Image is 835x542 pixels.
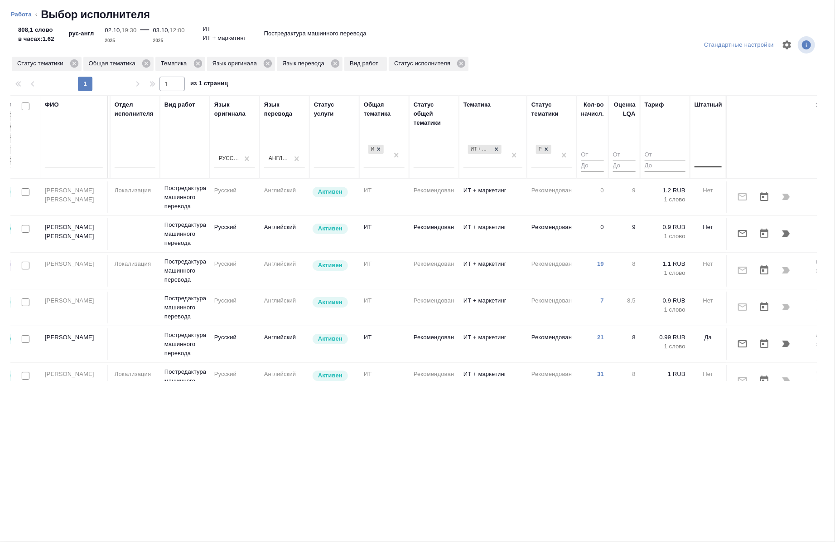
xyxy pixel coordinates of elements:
[164,294,205,321] p: Постредактура машинного перевода
[645,186,685,195] p: 1.2 RUB
[22,335,29,343] input: Выбери исполнителей, чтобы отправить приглашение на работу
[260,218,309,250] td: Английский
[40,328,108,360] td: [PERSON_NAME]
[690,181,726,213] td: Нет
[210,328,260,360] td: Русский
[695,100,722,109] div: Штатный
[753,370,775,391] button: Открыть календарь загрузки
[645,379,685,388] p: 1 слово
[608,365,640,397] td: 8
[40,292,108,323] td: [PERSON_NAME]
[597,334,604,341] a: 21
[645,370,685,379] p: 1 RUB
[690,292,726,323] td: Нет
[775,223,797,244] button: Продолжить
[22,225,29,233] input: Выбери исполнителей, чтобы отправить приглашение на работу
[214,100,255,118] div: Язык оригинала
[121,27,136,34] p: 19:30
[22,188,29,196] input: Выбери исполнителей, чтобы отправить приглашение на работу
[597,260,604,267] a: 19
[318,371,343,380] p: Активен
[389,57,468,71] div: Статус исполнителя
[212,59,261,68] p: Язык оригинала
[608,328,640,360] td: 8
[753,296,775,318] button: Открыть календарь загрузки
[463,186,522,195] p: ИТ + маркетинг
[645,259,685,269] p: 1.1 RUB
[394,59,454,68] p: Статус исполнителя
[318,334,343,343] p: Активен
[732,223,753,244] button: Отправить предложение о работе
[527,181,577,213] td: Рекомендован
[601,297,604,304] a: 7
[83,57,154,71] div: Общая тематика
[608,181,640,213] td: 9
[115,100,155,118] div: Отдел исполнителя
[645,333,685,342] p: 0.99 RUB
[260,181,309,213] td: Английский
[264,29,367,38] p: Постредактура машинного перевода
[613,100,636,118] div: Оценка LQA
[219,155,240,162] div: Русский
[645,305,685,314] p: 1 слово
[409,365,459,397] td: Рекомендован
[110,255,160,287] td: Локализация
[364,100,405,118] div: Общая тематика
[531,100,572,118] div: Статус тематики
[645,161,685,172] input: До
[318,298,343,307] p: Активен
[645,342,685,351] p: 1 слово
[702,38,776,52] div: split button
[18,25,54,34] p: 808,1 слово
[409,181,459,213] td: Рекомендован
[164,367,205,395] p: Постредактура машинного перевода
[260,255,309,287] td: Английский
[536,145,541,154] div: Рекомендован
[527,365,577,397] td: Рекомендован
[535,144,552,155] div: Рекомендован
[645,232,685,241] p: 1 слово
[467,144,502,155] div: ИТ + маркетинг
[613,150,636,161] input: От
[468,145,492,154] div: ИТ + маркетинг
[318,224,343,233] p: Активен
[40,365,108,397] td: [PERSON_NAME]
[645,195,685,204] p: 1 слово
[368,145,374,154] div: ИТ
[409,255,459,287] td: Рекомендован
[613,161,636,172] input: До
[690,218,726,250] td: Нет
[359,292,409,323] td: ИТ
[463,370,522,379] p: ИТ + маркетинг
[645,100,664,109] div: Тариф
[164,257,205,284] p: Постредактура машинного перевода
[264,100,305,118] div: Язык перевода
[690,255,726,287] td: Нет
[527,328,577,360] td: Рекомендован
[527,218,577,250] td: Рекомендован
[110,365,160,397] td: Локализация
[110,181,160,213] td: Локализация
[105,27,121,34] p: 02.10,
[463,296,522,305] p: ИТ + маркетинг
[164,184,205,211] p: Постредактура машинного перевода
[798,36,817,54] span: Посмотреть информацию
[164,220,205,248] p: Постредактура машинного перевода
[690,365,726,397] td: Нет
[140,22,149,45] div: —
[260,292,309,323] td: Английский
[314,100,355,118] div: Статус услуги
[753,333,775,355] button: Открыть календарь загрузки
[577,218,608,250] td: 0
[367,144,385,155] div: ИТ
[608,292,640,323] td: 8.5
[463,223,522,232] p: ИТ + маркетинг
[22,298,29,306] input: Выбери исполнителей, чтобы отправить приглашение на работу
[732,333,753,355] button: Отправить предложение о работе
[155,57,205,71] div: Тематика
[359,255,409,287] td: ИТ
[577,181,608,213] td: 0
[350,59,381,68] p: Вид работ
[11,11,32,18] a: Работа
[11,7,824,22] nav: breadcrumb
